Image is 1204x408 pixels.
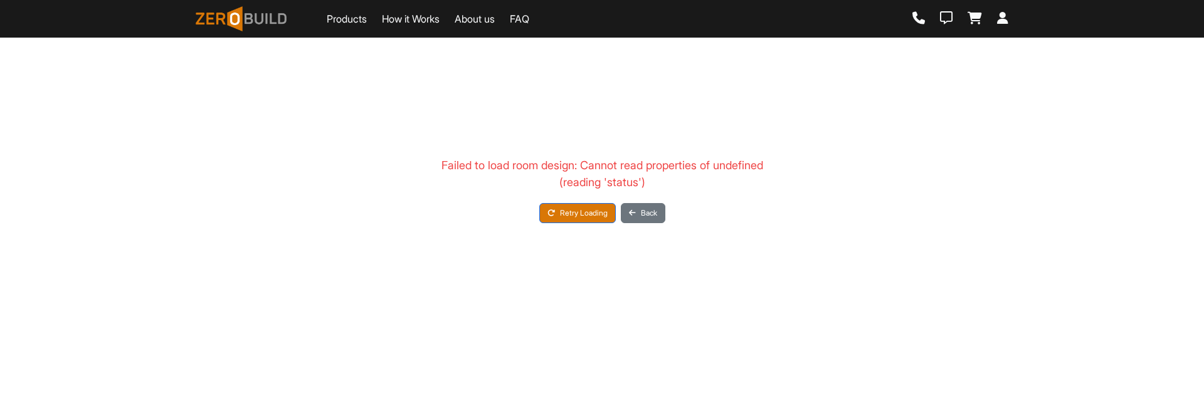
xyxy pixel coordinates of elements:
[382,11,440,26] a: How it Works
[997,12,1008,26] a: Login
[426,157,778,191] div: Failed to load room design: Cannot read properties of undefined (reading 'status')
[510,11,529,26] a: FAQ
[455,11,495,26] a: About us
[539,203,616,223] button: Retry Loading
[621,203,665,223] button: Back
[327,11,367,26] a: Products
[196,6,287,31] img: ZeroBuild logo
